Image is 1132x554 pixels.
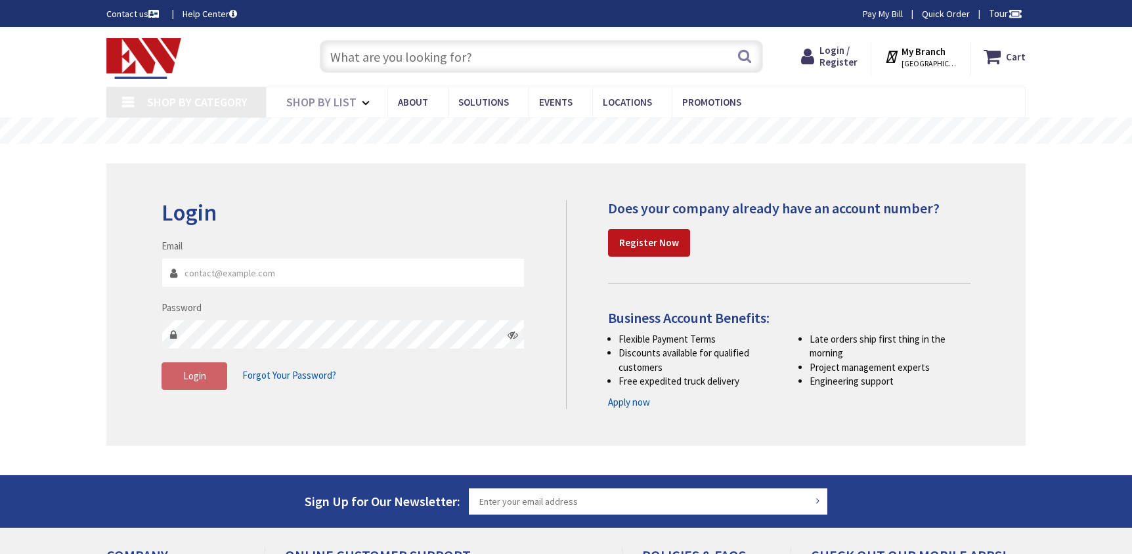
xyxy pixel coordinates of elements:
span: Shop By List [286,95,357,110]
li: Late orders ship first thing in the morning [810,332,970,360]
h2: Login [162,200,525,226]
input: Enter your email address [469,488,827,515]
label: Email [162,239,183,253]
a: Login / Register [801,45,858,68]
a: Apply now [608,395,650,409]
li: Project management experts [810,360,970,374]
input: What are you looking for? [320,40,763,73]
span: [GEOGRAPHIC_DATA], [GEOGRAPHIC_DATA] [902,58,957,69]
span: About [398,96,428,108]
a: Quick Order [922,7,970,20]
li: Free expedited truck delivery [619,374,779,388]
div: My Branch [GEOGRAPHIC_DATA], [GEOGRAPHIC_DATA] [884,45,957,68]
li: Engineering support [810,374,970,388]
span: Login [183,370,206,382]
li: Discounts available for qualified customers [619,346,779,374]
h4: Does your company already have an account number? [608,200,970,216]
span: Locations [603,96,652,108]
span: Login / Register [819,44,858,68]
a: Help Center [183,7,237,20]
a: Contact us [106,7,162,20]
i: Click here to show/hide password [508,330,518,340]
span: Shop By Category [147,95,248,110]
strong: My Branch [902,45,946,58]
span: Sign Up for Our Newsletter: [305,493,460,509]
a: Register Now [608,229,690,257]
h4: Business Account Benefits: [608,310,970,326]
label: Password [162,301,202,314]
img: Electrical Wholesalers, Inc. [106,38,181,79]
span: Solutions [458,96,509,108]
rs-layer: Free Same Day Pickup at 19 Locations [446,124,687,138]
span: Forgot Your Password? [242,369,336,381]
strong: Cart [1006,45,1026,68]
a: Cart [984,45,1026,68]
span: Promotions [682,96,741,108]
a: Pay My Bill [863,7,903,20]
span: Tour [989,7,1022,20]
button: Login [162,362,227,390]
li: Flexible Payment Terms [619,332,779,346]
span: Events [539,96,573,108]
strong: Register Now [619,236,679,249]
input: Email [162,258,525,288]
a: Forgot Your Password? [242,363,336,388]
